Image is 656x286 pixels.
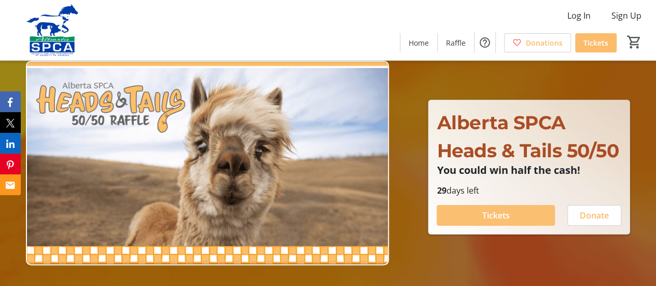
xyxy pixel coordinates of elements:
[611,9,641,22] span: Sign Up
[567,205,621,226] button: Donate
[437,165,621,176] p: You could win half the cash!
[580,209,609,222] span: Donate
[26,61,389,265] img: Campaign CTA Media Photo
[583,37,608,48] span: Tickets
[482,209,510,222] span: Tickets
[567,9,591,22] span: Log In
[559,7,599,24] button: Log In
[575,33,617,52] a: Tickets
[437,205,555,226] button: Tickets
[446,37,466,48] span: Raffle
[603,7,650,24] button: Sign Up
[474,32,495,53] button: Help
[625,33,644,51] button: Cart
[437,139,619,162] span: Heads & Tails 50/50
[438,33,474,52] a: Raffle
[526,37,563,48] span: Donations
[6,4,99,56] img: Alberta SPCA's Logo
[400,33,437,52] a: Home
[437,111,565,134] span: Alberta SPCA
[437,185,446,196] span: 29
[409,37,429,48] span: Home
[437,184,621,197] p: days left
[504,33,571,52] a: Donations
